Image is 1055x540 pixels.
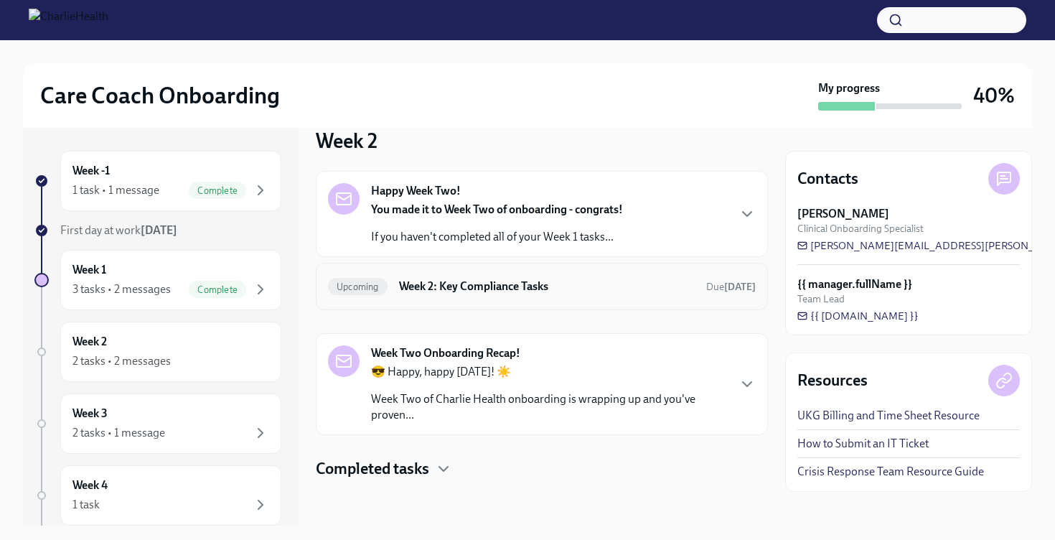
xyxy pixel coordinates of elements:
span: August 25th, 2025 10:00 [706,280,756,294]
div: 1 task • 1 message [72,182,159,198]
h3: 40% [973,83,1015,108]
a: How to Submit an IT Ticket [797,436,929,452]
h6: Week 2 [72,334,107,350]
span: Upcoming [328,281,388,292]
span: Due [706,281,756,293]
a: Week 22 tasks • 2 messages [34,322,281,382]
p: 😎 Happy, happy [DATE]! ☀️ [371,364,727,380]
strong: My progress [818,80,880,96]
p: If you haven't completed all of your Week 1 tasks... [371,229,623,245]
h6: Week 4 [72,478,108,493]
strong: You made it to Week Two of onboarding - congrats! [371,202,623,216]
div: 1 task [72,497,100,513]
img: CharlieHealth [29,9,108,32]
h6: Week 3 [72,406,108,422]
p: Week Two of Charlie Health onboarding is wrapping up and you've proven... [371,391,727,423]
h3: Week 2 [316,128,378,154]
h6: Week -1 [72,163,110,179]
h4: Completed tasks [316,458,429,480]
span: Complete [189,284,246,295]
h4: Resources [797,370,868,391]
a: Week -11 task • 1 messageComplete [34,151,281,211]
a: {{ [DOMAIN_NAME] }} [797,309,919,323]
strong: Week Two Onboarding Recap! [371,345,520,361]
div: Completed tasks [316,458,768,480]
strong: [PERSON_NAME] [797,206,889,222]
a: Week 32 tasks • 1 message [34,394,281,454]
a: UpcomingWeek 2: Key Compliance TasksDue[DATE] [328,275,756,298]
span: Team Lead [797,292,845,306]
span: Clinical Onboarding Specialist [797,222,924,236]
h2: Care Coach Onboarding [40,81,280,110]
a: First day at work[DATE] [34,223,281,238]
div: 3 tasks • 2 messages [72,281,171,297]
strong: {{ manager.fullName }} [797,276,912,292]
h6: Week 2: Key Compliance Tasks [399,279,695,294]
a: Week 13 tasks • 2 messagesComplete [34,250,281,310]
a: Crisis Response Team Resource Guide [797,464,984,480]
strong: [DATE] [724,281,756,293]
span: First day at work [60,223,177,237]
a: Week 41 task [34,465,281,526]
div: 2 tasks • 1 message [72,425,165,441]
h4: Contacts [797,168,858,190]
h6: Week 1 [72,262,106,278]
a: UKG Billing and Time Sheet Resource [797,408,980,424]
strong: [DATE] [141,223,177,237]
div: 2 tasks • 2 messages [72,353,171,369]
strong: Happy Week Two! [371,183,461,199]
span: Complete [189,185,246,196]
